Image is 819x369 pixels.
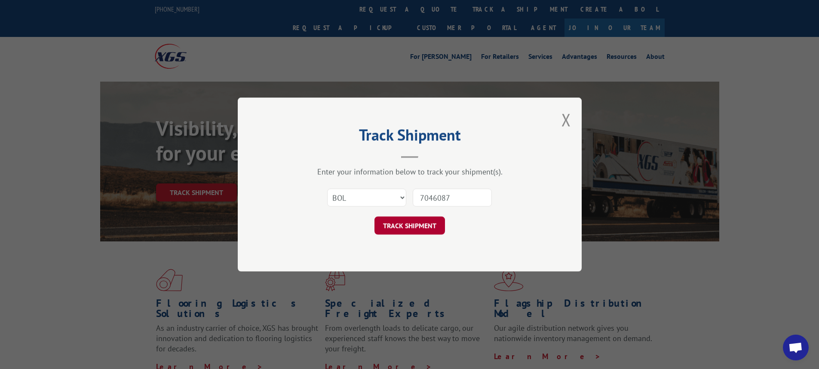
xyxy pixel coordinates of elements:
[374,217,445,235] button: TRACK SHIPMENT
[281,129,539,145] h2: Track Shipment
[783,335,809,360] div: Open chat
[413,189,492,207] input: Number(s)
[281,167,539,177] div: Enter your information below to track your shipment(s).
[561,108,571,131] button: Close modal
